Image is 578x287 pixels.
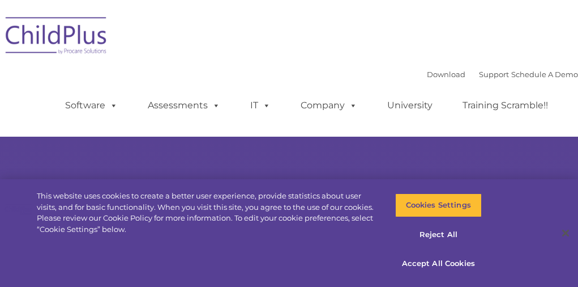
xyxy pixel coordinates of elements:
[54,94,129,117] a: Software
[427,70,465,79] a: Download
[395,223,482,247] button: Reject All
[553,221,578,246] button: Close
[37,191,378,235] div: This website uses cookies to create a better user experience, provide statistics about user visit...
[289,94,369,117] a: Company
[395,193,482,217] button: Cookies Settings
[136,94,232,117] a: Assessments
[239,94,282,117] a: IT
[451,94,559,117] a: Training Scramble!!
[479,70,509,79] a: Support
[376,94,444,117] a: University
[511,70,578,79] a: Schedule A Demo
[427,70,578,79] font: |
[395,252,482,276] button: Accept All Cookies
